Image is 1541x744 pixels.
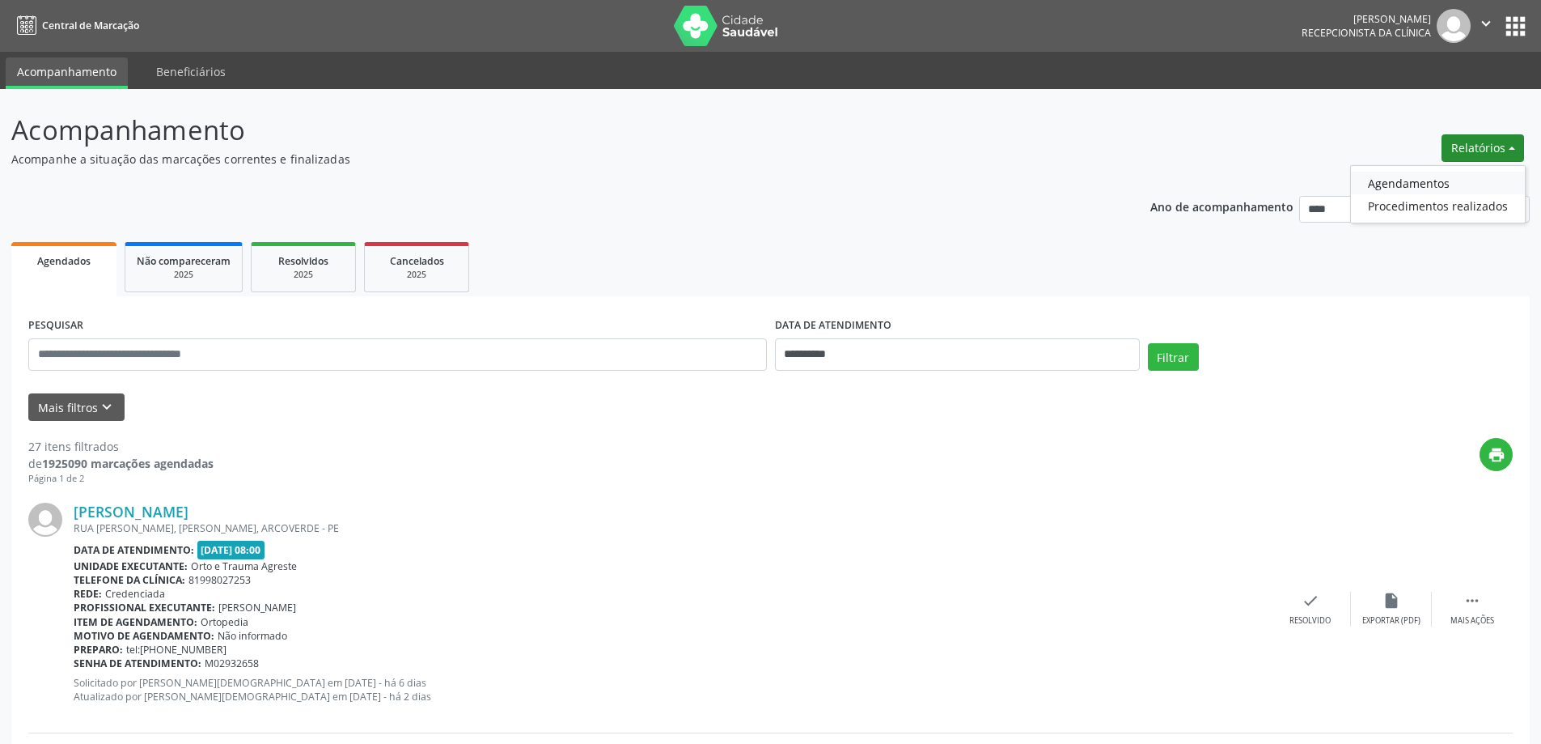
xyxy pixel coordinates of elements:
[28,455,214,472] div: de
[775,313,891,338] label: DATA DE ATENDIMENTO
[98,398,116,416] i: keyboard_arrow_down
[11,151,1074,168] p: Acompanhe a situação das marcações correntes e finalizadas
[376,269,457,281] div: 2025
[11,110,1074,151] p: Acompanhamento
[74,601,215,614] b: Profissional executante:
[1442,134,1524,162] button: Relatórios
[278,254,328,268] span: Resolvidos
[74,573,185,587] b: Telefone da clínica:
[1302,26,1431,40] span: Recepcionista da clínica
[1362,615,1420,627] div: Exportar (PDF)
[1302,12,1431,26] div: [PERSON_NAME]
[6,57,128,89] a: Acompanhamento
[28,472,214,486] div: Página 1 de 2
[126,643,226,657] span: tel:[PHONE_NUMBER]
[74,503,188,521] a: [PERSON_NAME]
[74,615,197,629] b: Item de agendamento:
[74,587,102,601] b: Rede:
[197,541,265,559] span: [DATE] 08:00
[74,543,194,557] b: Data de atendimento:
[74,559,188,573] b: Unidade executante:
[191,559,297,573] span: Orto e Trauma Agreste
[1351,194,1525,217] a: Procedimentos realizados
[37,254,91,268] span: Agendados
[205,657,259,670] span: M02932658
[1148,343,1199,371] button: Filtrar
[1463,592,1481,610] i: 
[28,313,83,338] label: PESQUISAR
[1450,615,1494,627] div: Mais ações
[218,601,296,614] span: [PERSON_NAME]
[1289,615,1331,627] div: Resolvido
[201,615,248,629] span: Ortopedia
[188,573,251,587] span: 81998027253
[1488,446,1505,464] i: print
[42,19,139,32] span: Central de Marcação
[1351,172,1525,194] a: Agendamentos
[1471,9,1501,43] button: 
[1437,9,1471,43] img: img
[263,269,344,281] div: 2025
[28,503,62,537] img: img
[137,269,231,281] div: 2025
[1477,15,1495,32] i: 
[74,643,123,657] b: Preparo:
[1302,592,1319,610] i: check
[1382,592,1400,610] i: insert_drive_file
[28,438,214,455] div: 27 itens filtrados
[11,12,139,39] a: Central de Marcação
[1350,165,1526,223] ul: Relatórios
[218,629,287,643] span: Não informado
[1150,196,1293,216] p: Ano de acompanhamento
[137,254,231,268] span: Não compareceram
[42,456,214,471] strong: 1925090 marcações agendadas
[28,393,125,422] button: Mais filtroskeyboard_arrow_down
[1480,438,1513,471] button: print
[74,676,1270,704] p: Solicitado por [PERSON_NAME][DEMOGRAPHIC_DATA] em [DATE] - há 6 dias Atualizado por [PERSON_NAME]...
[74,521,1270,535] div: RUA [PERSON_NAME], [PERSON_NAME], ARCOVERDE - PE
[105,587,165,601] span: Credenciada
[1501,12,1530,40] button: apps
[390,254,444,268] span: Cancelados
[74,629,214,643] b: Motivo de agendamento:
[145,57,237,86] a: Beneficiários
[74,657,201,670] b: Senha de atendimento:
